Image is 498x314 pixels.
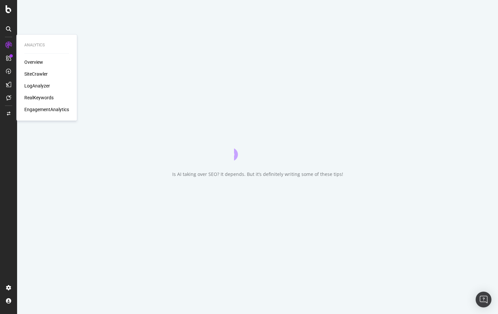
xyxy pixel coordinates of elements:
div: Open Intercom Messenger [476,292,491,307]
a: RealKeywords [24,94,54,101]
a: SiteCrawler [24,71,48,77]
a: EngagementAnalytics [24,106,69,113]
div: Analytics [24,42,69,48]
a: Overview [24,59,43,65]
div: animation [234,137,281,160]
div: Is AI taking over SEO? It depends. But it’s definitely writing some of these tips! [172,171,343,178]
a: LogAnalyzer [24,83,50,89]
